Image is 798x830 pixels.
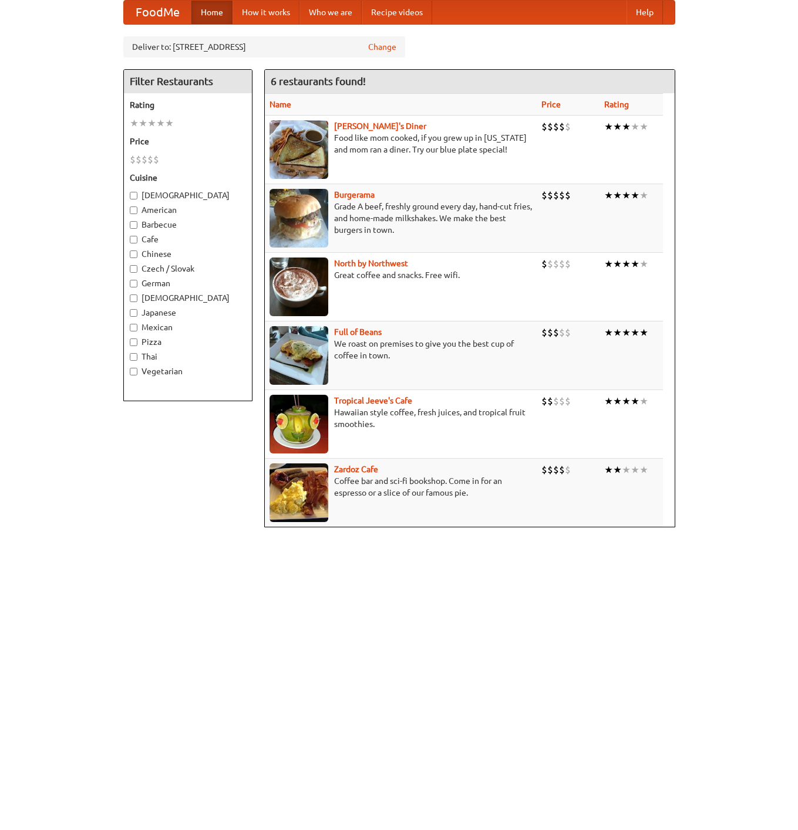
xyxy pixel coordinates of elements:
[334,465,378,474] a: Zardoz Cafe
[130,336,246,348] label: Pizza
[130,338,137,346] input: Pizza
[130,233,246,245] label: Cafe
[130,309,137,317] input: Japanese
[334,396,412,405] b: Tropical Jeeve's Cafe
[130,294,137,302] input: [DEMOGRAPHIC_DATA]
[130,189,246,201] label: [DEMOGRAPHIC_DATA]
[270,338,532,361] p: We roast on premises to give you the best cup of coffee in town.
[631,189,639,202] li: ★
[541,395,547,408] li: $
[139,117,147,130] li: ★
[130,307,246,319] label: Japanese
[631,395,639,408] li: ★
[270,201,532,236] p: Grade A beef, freshly ground every day, hand-cut fries, and home-made milkshakes. We make the bes...
[299,1,362,24] a: Who we are
[130,263,246,275] label: Czech / Slovak
[334,190,375,199] a: Burgerama
[541,189,547,202] li: $
[547,395,553,408] li: $
[613,258,622,270] li: ★
[130,236,137,243] input: Cafe
[147,153,153,166] li: $
[153,153,159,166] li: $
[541,326,547,339] li: $
[559,395,565,408] li: $
[334,259,408,268] b: North by Northwest
[622,463,631,476] li: ★
[553,258,559,270] li: $
[270,189,328,248] img: burgerama.jpg
[559,189,565,202] li: $
[613,326,622,339] li: ★
[622,326,631,339] li: ★
[130,117,139,130] li: ★
[639,463,648,476] li: ★
[565,326,571,339] li: $
[130,321,246,333] label: Mexican
[270,120,328,179] img: sallys.jpg
[553,463,559,476] li: $
[368,41,396,53] a: Change
[130,351,246,363] label: Thai
[270,269,532,281] p: Great coffee and snacks. Free wifi.
[604,258,613,270] li: ★
[639,189,648,202] li: ★
[130,99,246,111] h5: Rating
[130,265,137,273] input: Czech / Slovak
[613,395,622,408] li: ★
[130,368,137,375] input: Vegetarian
[136,153,142,166] li: $
[130,221,137,229] input: Barbecue
[604,100,629,109] a: Rating
[130,292,246,304] label: [DEMOGRAPHIC_DATA]
[270,406,532,430] p: Hawaiian style coffee, fresh juices, and tropical fruit smoothies.
[553,395,559,408] li: $
[270,132,532,155] p: Food like mom cooked, if you grew up in [US_STATE] and mom ran a diner. Try our blue plate special!
[559,258,565,270] li: $
[604,395,613,408] li: ★
[565,463,571,476] li: $
[622,120,631,133] li: ★
[124,1,191,24] a: FoodMe
[622,258,631,270] li: ★
[553,326,559,339] li: $
[604,326,613,339] li: ★
[334,327,382,337] a: Full of Beans
[130,277,246,289] label: German
[130,153,136,166] li: $
[334,121,426,131] a: [PERSON_NAME]'s Diner
[541,258,547,270] li: $
[547,463,553,476] li: $
[565,395,571,408] li: $
[613,120,622,133] li: ★
[613,189,622,202] li: ★
[270,463,328,522] img: zardoz.jpg
[553,120,559,133] li: $
[130,172,246,184] h5: Cuisine
[142,153,147,166] li: $
[604,120,613,133] li: ★
[631,258,639,270] li: ★
[547,326,553,339] li: $
[165,117,174,130] li: ★
[270,258,328,316] img: north.jpg
[270,100,291,109] a: Name
[613,463,622,476] li: ★
[565,120,571,133] li: $
[622,189,631,202] li: ★
[631,326,639,339] li: ★
[639,258,648,270] li: ★
[541,120,547,133] li: $
[604,189,613,202] li: ★
[233,1,299,24] a: How it works
[130,135,246,147] h5: Price
[130,365,246,377] label: Vegetarian
[622,395,631,408] li: ★
[270,475,532,499] p: Coffee bar and sci-fi bookshop. Come in for an espresso or a slice of our famous pie.
[130,324,137,331] input: Mexican
[124,70,252,93] h4: Filter Restaurants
